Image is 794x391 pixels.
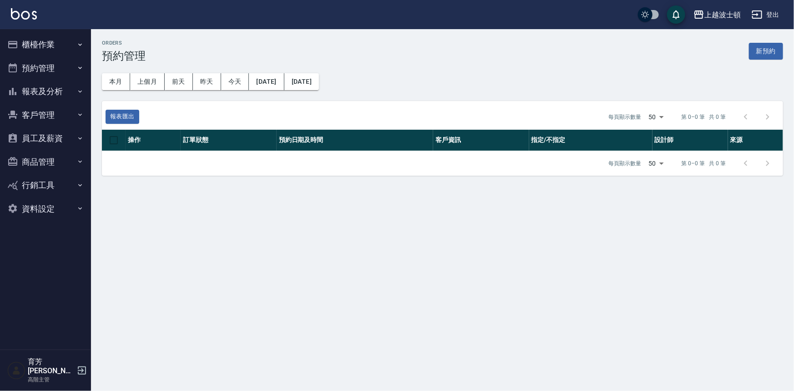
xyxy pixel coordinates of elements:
[4,197,87,221] button: 資料設定
[4,33,87,56] button: 櫃檯作業
[433,130,529,151] th: 客戶資訊
[4,103,87,127] button: 客戶管理
[4,173,87,197] button: 行銷工具
[748,6,783,23] button: 登出
[645,105,667,129] div: 50
[193,73,221,90] button: 昨天
[221,73,249,90] button: 今天
[609,159,642,168] p: 每頁顯示數量
[645,151,667,176] div: 50
[28,357,74,376] h5: 育芳[PERSON_NAME]
[667,5,685,24] button: save
[4,127,87,150] button: 員工及薪資
[126,130,181,151] th: 操作
[181,130,277,151] th: 訂單狀態
[28,376,74,384] p: 高階主管
[690,5,744,24] button: 上越波士頓
[102,73,130,90] button: 本月
[728,130,783,151] th: 來源
[749,43,783,60] button: 新預約
[4,80,87,103] button: 報表及分析
[11,8,37,20] img: Logo
[609,113,642,121] p: 每頁顯示數量
[652,130,728,151] th: 設計師
[102,50,146,62] h3: 預約管理
[284,73,319,90] button: [DATE]
[165,73,193,90] button: 前天
[102,40,146,46] h2: Orders
[249,73,284,90] button: [DATE]
[749,46,783,55] a: 新預約
[704,9,741,20] div: 上越波士頓
[130,73,165,90] button: 上個月
[4,150,87,174] button: 商品管理
[529,130,652,151] th: 指定/不指定
[277,130,433,151] th: 預約日期及時間
[106,110,139,124] button: 報表匯出
[682,159,726,168] p: 第 0–0 筆 共 0 筆
[682,113,726,121] p: 第 0–0 筆 共 0 筆
[4,56,87,80] button: 預約管理
[7,361,25,380] img: Person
